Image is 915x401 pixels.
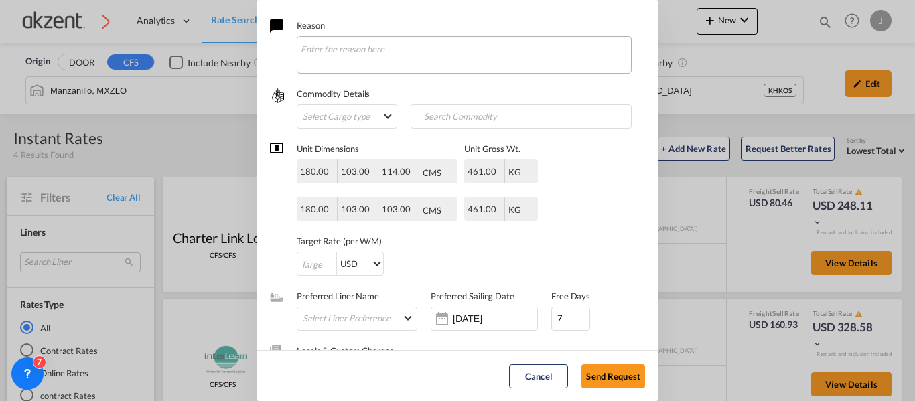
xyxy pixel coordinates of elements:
md-icon: assets/icons/custom/ship-fill.svg [270,291,283,304]
div: 461.00 [464,159,504,183]
label: Commodity Details [297,87,645,100]
label: Locals & Custom Charges [297,344,397,357]
input: Search Commodity [414,106,547,128]
input: Target Rate [297,252,336,276]
label: Preferred Sailing Date [431,289,538,303]
label: Free Days [551,289,590,303]
label: Unit Dimensions [297,142,457,155]
input: Detention Days [551,307,590,331]
md-chips-wrap: Chips container with autocompletion. Enter the text area, type text to search, and then use the u... [411,104,632,129]
div: KG [508,204,521,215]
div: 461.00 [464,197,504,221]
div: 103.00 [338,159,378,183]
label: Reason [297,19,645,32]
div: USD [340,258,358,269]
button: Cancel [509,364,568,388]
div: 180.00 [297,159,337,183]
span: (per W/M) [343,236,382,246]
div: 103.00 [338,197,378,221]
div: 180.00 [297,197,337,221]
label: Unit Gross Wt. [464,142,538,155]
button: Send Request [581,364,645,388]
div: KG [508,167,521,177]
div: 114.00 [378,159,419,183]
div: 103.00 [378,197,419,221]
input: Enter date [453,313,537,324]
label: Target Rate [297,234,538,248]
div: CMS [423,167,441,178]
div: CMS [423,205,441,216]
label: Preferred Liner Name [297,289,417,303]
md-select: Select Liner Preference [303,309,417,327]
md-select: Select Cargo type [297,104,397,129]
